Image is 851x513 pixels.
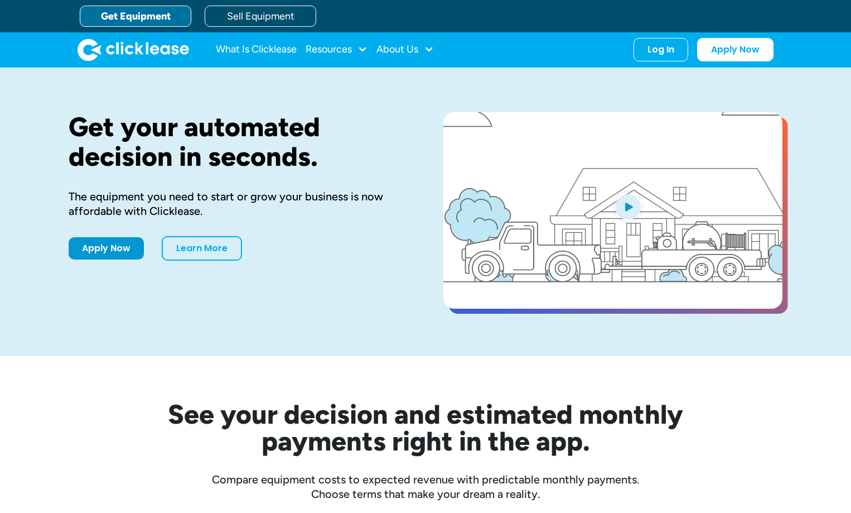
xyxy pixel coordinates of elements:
a: Apply Now [69,237,144,260]
div: About Us [376,39,434,61]
h1: Get your automated decision in seconds. [69,112,408,171]
div: The equipment you need to start or grow your business is now affordable with Clicklease. [69,189,408,218]
a: Learn More [162,236,242,261]
a: Sell Equipment [205,6,316,27]
h2: See your decision and estimated monthly payments right in the app. [113,401,738,454]
a: Apply Now [697,38,773,61]
img: Clicklease logo [78,39,189,61]
a: Get Equipment [80,6,191,27]
a: home [78,39,189,61]
div: Resources [306,39,368,61]
div: Compare equipment costs to expected revenue with predictable monthly payments. Choose terms that ... [69,472,782,501]
div: Log In [647,44,674,55]
a: open lightbox [443,112,782,309]
img: Blue play button logo on a light blue circular background [613,191,643,222]
a: What Is Clicklease [216,39,297,61]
